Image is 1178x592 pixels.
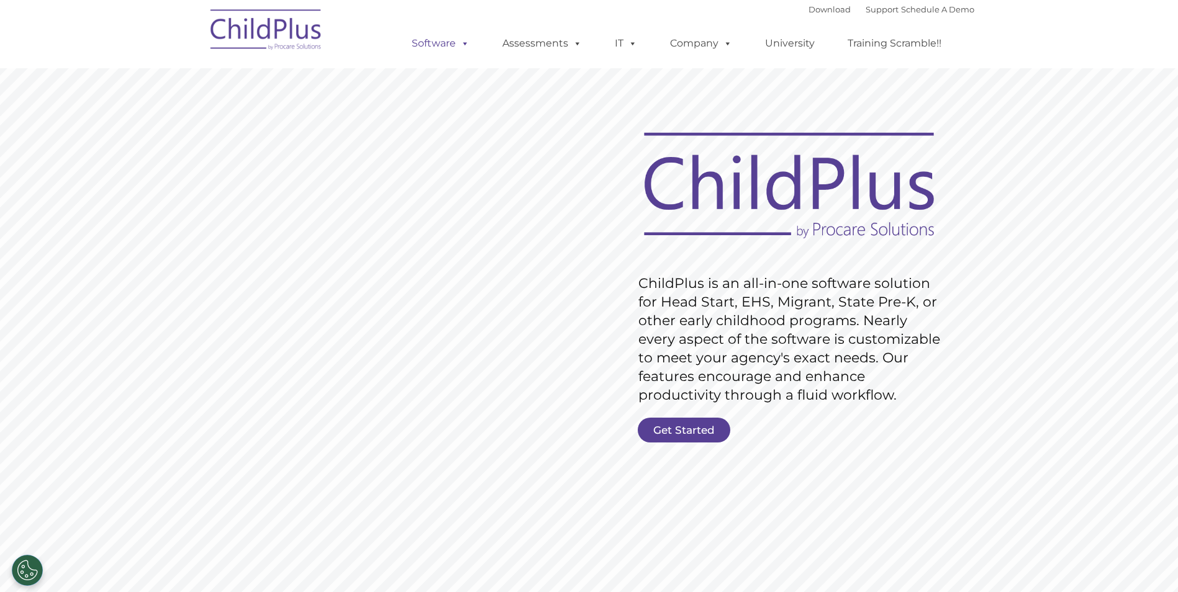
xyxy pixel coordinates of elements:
[753,31,827,56] a: University
[399,31,482,56] a: Software
[809,4,974,14] font: |
[638,274,946,405] rs-layer: ChildPlus is an all-in-one software solution for Head Start, EHS, Migrant, State Pre-K, or other ...
[204,1,328,63] img: ChildPlus by Procare Solutions
[835,31,954,56] a: Training Scramble!!
[490,31,594,56] a: Assessments
[809,4,851,14] a: Download
[901,4,974,14] a: Schedule A Demo
[638,418,730,442] a: Get Started
[602,31,650,56] a: IT
[658,31,745,56] a: Company
[866,4,899,14] a: Support
[12,555,43,586] button: Cookies Settings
